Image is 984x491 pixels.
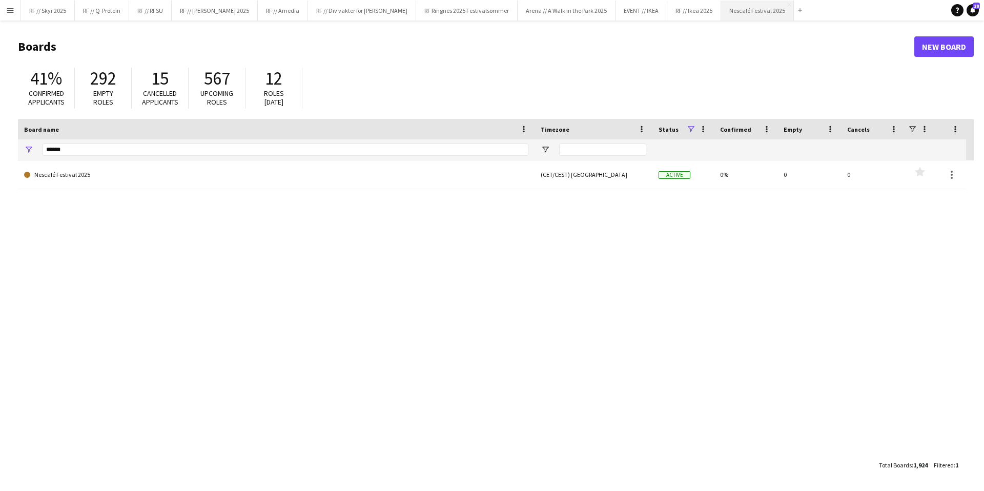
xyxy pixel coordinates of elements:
[559,144,646,156] input: Timezone Filter Input
[151,67,169,90] span: 15
[258,1,308,21] button: RF // Amedia
[142,89,178,107] span: Cancelled applicants
[784,126,802,133] span: Empty
[24,160,528,189] a: Nescafé Festival 2025
[518,1,616,21] button: Arena // A Walk in the Park 2025
[659,126,679,133] span: Status
[535,160,652,189] div: (CET/CEST) [GEOGRAPHIC_DATA]
[90,67,116,90] span: 292
[24,126,59,133] span: Board name
[847,126,870,133] span: Cancels
[973,3,980,9] span: 28
[967,4,979,16] a: 28
[934,455,958,475] div: :
[714,160,777,189] div: 0%
[18,39,914,54] h1: Boards
[934,461,954,469] span: Filtered
[43,144,528,156] input: Board name Filter Input
[265,67,282,90] span: 12
[200,89,233,107] span: Upcoming roles
[913,461,928,469] span: 1,924
[541,126,569,133] span: Timezone
[841,160,905,189] div: 0
[879,455,928,475] div: :
[914,36,974,57] a: New Board
[264,89,284,107] span: Roles [DATE]
[30,67,62,90] span: 41%
[172,1,258,21] button: RF // [PERSON_NAME] 2025
[659,171,690,179] span: Active
[308,1,416,21] button: RF // Div vakter for [PERSON_NAME]
[879,461,912,469] span: Total Boards
[75,1,129,21] button: RF // Q-Protein
[541,145,550,154] button: Open Filter Menu
[721,1,794,21] button: Nescafé Festival 2025
[616,1,667,21] button: EVENT // IKEA
[667,1,721,21] button: RF // Ikea 2025
[955,461,958,469] span: 1
[720,126,751,133] span: Confirmed
[777,160,841,189] div: 0
[416,1,518,21] button: RF Ringnes 2025 Festivalsommer
[93,89,113,107] span: Empty roles
[21,1,75,21] button: RF // Skyr 2025
[28,89,65,107] span: Confirmed applicants
[129,1,172,21] button: RF // RFSU
[24,145,33,154] button: Open Filter Menu
[204,67,230,90] span: 567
